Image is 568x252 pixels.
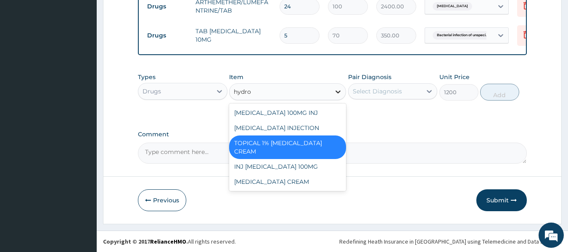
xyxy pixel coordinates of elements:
div: [MEDICAL_DATA] INJECTION [229,120,346,135]
div: Select Diagnosis [353,87,402,95]
td: Drugs [143,28,191,43]
span: [MEDICAL_DATA] [433,2,472,11]
div: Redefining Heath Insurance in [GEOGRAPHIC_DATA] using Telemedicine and Data Science! [339,237,562,246]
label: Unit Price [439,73,470,81]
span: Bacterial infection of unspeci... [433,31,492,40]
span: We're online! [49,74,116,159]
div: Drugs [143,87,161,95]
div: [MEDICAL_DATA] 100MG INJ [229,105,346,120]
div: TOPICAL 1% [MEDICAL_DATA] CREAM [229,135,346,159]
button: Submit [476,189,527,211]
div: INJ [MEDICAL_DATA] 100MG [229,159,346,174]
footer: All rights reserved. [97,231,568,252]
textarea: Type your message and hit 'Enter' [4,165,160,194]
strong: Copyright © 2017 . [103,238,188,245]
a: RelianceHMO [150,238,186,245]
img: d_794563401_company_1708531726252_794563401 [16,42,34,63]
div: Chat with us now [44,47,141,58]
button: Add [480,84,519,101]
button: Previous [138,189,186,211]
label: Item [229,73,243,81]
label: Types [138,74,156,81]
div: [MEDICAL_DATA] CREAM [229,174,346,189]
label: Comment [138,131,527,138]
label: Pair Diagnosis [348,73,391,81]
td: TAB [MEDICAL_DATA] 10MG [191,23,275,48]
div: Minimize live chat window [138,4,158,24]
